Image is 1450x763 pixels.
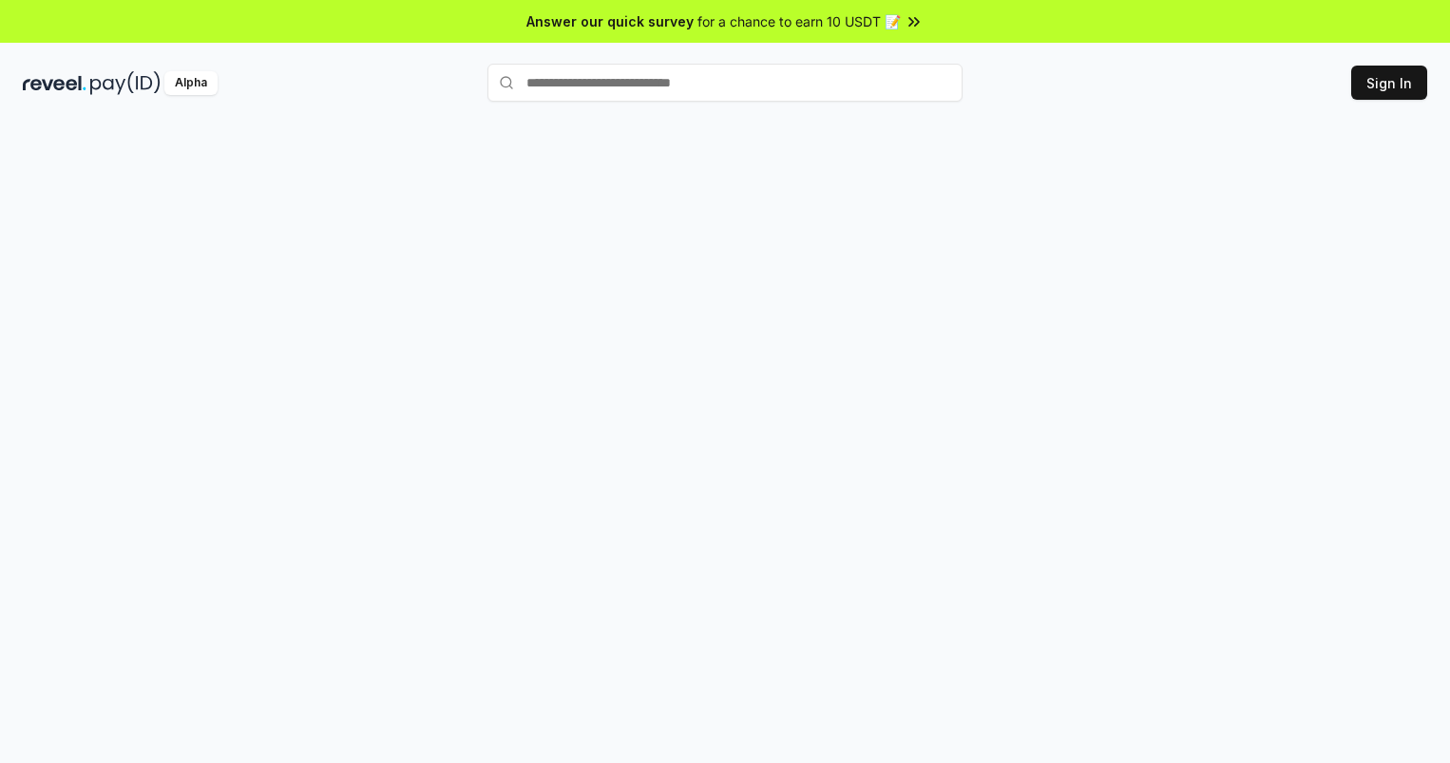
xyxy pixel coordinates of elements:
span: for a chance to earn 10 USDT 📝 [697,11,901,31]
img: reveel_dark [23,71,86,95]
span: Answer our quick survey [526,11,694,31]
div: Alpha [164,71,218,95]
img: pay_id [90,71,161,95]
button: Sign In [1351,66,1427,100]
